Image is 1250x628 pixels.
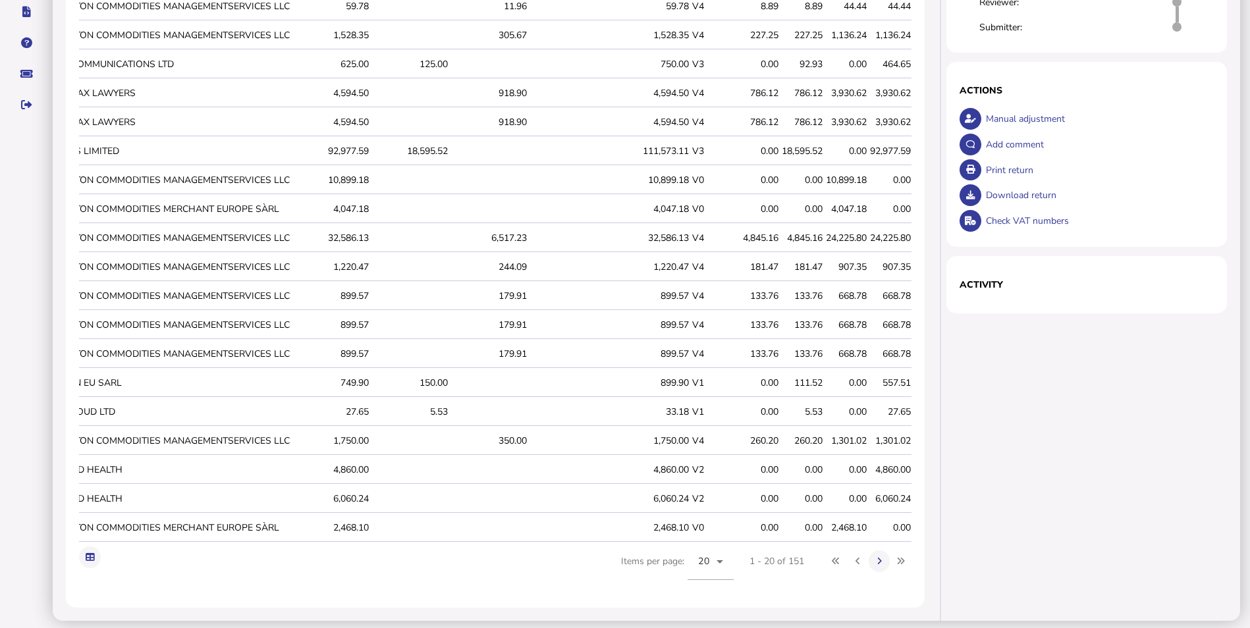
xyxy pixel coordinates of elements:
div: 0.00 [870,174,911,186]
td: CASTLETON COMMODITIES MANAGEMENTSERVICES LLC [38,22,290,49]
button: Previous page [847,550,869,572]
div: 1,220.47 [613,261,689,273]
div: 0.00 [826,377,867,389]
h1: Actions [960,84,1214,97]
div: 0.00 [782,492,823,505]
div: 0.00 [743,492,778,505]
div: 92.93 [782,58,823,70]
div: Items per page: [621,543,734,594]
div: 1 - 20 of 151 [749,555,804,567]
div: 668.78 [826,290,867,302]
td: CASTLETON COMMODITIES MANAGEMENTSERVICES LLC [38,427,290,455]
button: Next page [869,550,890,572]
td: V0 [690,514,740,542]
div: 4,047.18 [293,203,369,215]
div: 10,899.18 [613,174,689,186]
div: 0.00 [743,203,778,215]
div: 4,047.18 [826,203,867,215]
div: 0.00 [743,406,778,418]
div: 1,750.00 [613,434,689,447]
div: 918.90 [451,87,527,99]
button: Last page [890,550,911,572]
div: 133.76 [743,348,778,360]
div: 4,860.00 [613,463,689,476]
td: NUFFIELD HEALTH [38,456,290,484]
div: 2,468.10 [826,521,867,534]
div: 4,594.50 [293,116,369,128]
div: 668.78 [826,319,867,331]
div: 3,930.62 [870,116,911,128]
div: 0.00 [782,174,823,186]
div: 786.12 [743,87,778,99]
div: 4,860.00 [870,463,911,476]
div: 92,977.59 [870,145,911,157]
td: CASTLETON COMMODITIES MANAGEMENTSERVICES LLC [38,167,290,194]
div: 4,594.50 [293,87,369,99]
div: 0.00 [782,203,823,215]
div: Submitter: [979,21,1053,34]
div: 899.57 [613,319,689,331]
td: CASTLETON COMMODITIES MANAGEMENTSERVICES LLC [38,253,290,281]
div: 907.35 [826,261,867,273]
td: V4 [690,22,740,49]
div: 6,060.24 [293,492,369,505]
div: 786.12 [743,116,778,128]
div: 350.00 [451,434,527,447]
div: 244.09 [451,261,527,273]
div: 133.76 [782,319,823,331]
div: 181.47 [782,261,823,273]
div: 179.91 [451,348,527,360]
td: REUTERS LIMITED [38,138,290,165]
div: 305.67 [451,29,527,41]
button: Export table data to Excel [79,546,101,568]
div: 0.00 [782,521,823,534]
div: 2,468.10 [293,521,369,534]
div: Print return [983,157,1214,183]
div: 4,047.18 [613,203,689,215]
td: SKYE CLOUD LTD [38,398,290,426]
td: AMAZON EU SARL [38,369,290,397]
td: V4 [690,340,740,368]
td: CASTLETON COMMODITIES MANAGEMENTSERVICES LLC [38,282,290,310]
div: 27.65 [870,406,911,418]
div: 0.00 [743,463,778,476]
td: V2 [690,485,740,513]
div: 749.90 [293,377,369,389]
button: Open printable view of return. [960,159,981,181]
div: 3,930.62 [870,87,911,99]
td: V2 [690,456,740,484]
td: ATLAS TAX LAWYERS [38,109,290,136]
td: CASTLETON COMMODITIES MERCHANT EUROPE SÀRL [38,514,290,542]
div: 668.78 [826,348,867,360]
div: 4,845.16 [782,232,823,244]
button: Help pages [13,29,40,57]
div: 899.90 [613,377,689,389]
td: CASTLETON COMMODITIES MANAGEMENTSERVICES LLC [38,224,290,252]
div: 0.00 [782,463,823,476]
div: 227.25 [743,29,778,41]
button: Check VAT numbers on return. [960,210,981,232]
div: 0.00 [743,145,778,157]
div: 4,594.50 [613,116,689,128]
div: 32,586.13 [293,232,369,244]
div: 260.20 [743,434,778,447]
div: 0.00 [743,58,778,70]
div: 150.00 [372,377,448,389]
div: 1,528.35 [613,29,689,41]
div: 0.00 [826,145,867,157]
div: 0.00 [870,203,911,215]
div: 125.00 [372,58,448,70]
td: V4 [690,80,740,107]
div: 133.76 [782,290,823,302]
div: 18,595.52 [782,145,823,157]
div: 4,845.16 [743,232,778,244]
td: V4 [690,427,740,455]
div: 464.65 [870,58,911,70]
div: Add comment [983,132,1214,157]
button: First page [825,550,847,572]
div: 918.90 [451,116,527,128]
div: 899.57 [293,290,369,302]
td: V4 [690,311,740,339]
div: 5.53 [782,406,823,418]
div: 6,060.24 [870,492,911,505]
